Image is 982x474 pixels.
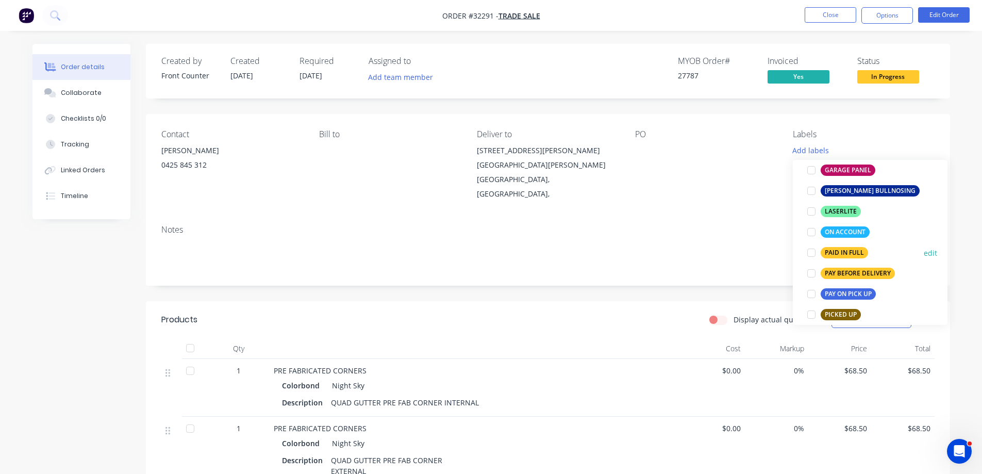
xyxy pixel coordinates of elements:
[498,11,540,21] a: TRADE SALE
[812,365,868,376] span: $68.50
[161,70,218,81] div: Front Counter
[821,268,895,279] div: PAY BEFORE DELIVERY
[803,266,899,281] button: PAY BEFORE DELIVERY
[745,338,808,359] div: Markup
[768,56,845,66] div: Invoiced
[477,158,618,201] div: [GEOGRAPHIC_DATA][PERSON_NAME][GEOGRAPHIC_DATA], [GEOGRAPHIC_DATA],
[787,143,835,157] button: Add labels
[821,226,870,238] div: ON ACCOUNT
[282,453,327,468] div: Description
[161,143,303,176] div: [PERSON_NAME]0425 845 312
[161,225,935,235] div: Notes
[682,338,745,359] div: Cost
[821,165,875,176] div: GARAGE PANEL
[803,184,924,198] button: [PERSON_NAME] BULLNOSING
[274,423,367,433] span: PRE FABRICATED CORNERS
[61,114,106,123] div: Checklists 0/0
[61,62,105,72] div: Order details
[319,129,460,139] div: Bill to
[362,70,438,84] button: Add team member
[918,7,970,23] button: Edit Order
[19,8,34,23] img: Factory
[299,56,356,66] div: Required
[477,143,618,201] div: [STREET_ADDRESS][PERSON_NAME][GEOGRAPHIC_DATA][PERSON_NAME][GEOGRAPHIC_DATA], [GEOGRAPHIC_DATA],
[812,423,868,434] span: $68.50
[924,248,937,258] button: edit
[749,365,804,376] span: 0%
[61,88,102,97] div: Collaborate
[808,338,872,359] div: Price
[686,423,741,434] span: $0.00
[328,436,364,451] div: Night Sky
[327,395,483,410] div: QUAD GUTTER PRE FAB CORNER INTERNAL
[32,106,130,132] button: Checklists 0/0
[61,140,89,149] div: Tracking
[230,71,253,80] span: [DATE]
[821,247,868,258] div: PAID IN FULL
[282,436,324,451] div: Colorbond
[803,204,865,219] button: LASERLITE
[635,129,776,139] div: PO
[805,7,856,23] button: Close
[749,423,804,434] span: 0%
[686,365,741,376] span: $0.00
[678,56,755,66] div: MYOB Order #
[161,56,218,66] div: Created by
[803,246,872,260] button: PAID IN FULL
[477,143,618,158] div: [STREET_ADDRESS][PERSON_NAME]
[274,366,367,375] span: PRE FABRICATED CORNERS
[442,11,498,21] span: Order #32291 -
[803,307,865,322] button: PICKED UP
[857,56,935,66] div: Status
[208,338,270,359] div: Qty
[32,80,130,106] button: Collaborate
[32,157,130,183] button: Linked Orders
[369,56,472,66] div: Assigned to
[857,70,919,86] button: In Progress
[803,163,879,177] button: GARAGE PANEL
[793,129,934,139] div: Labels
[237,365,241,376] span: 1
[61,191,88,201] div: Timeline
[161,314,197,326] div: Products
[328,378,364,393] div: Night Sky
[282,395,327,410] div: Description
[947,439,972,464] iframe: Intercom live chat
[161,158,303,172] div: 0425 845 312
[32,54,130,80] button: Order details
[161,129,303,139] div: Contact
[803,225,874,239] button: ON ACCOUNT
[734,314,819,325] label: Display actual quantities
[369,70,439,84] button: Add team member
[282,378,324,393] div: Colorbond
[299,71,322,80] span: [DATE]
[821,206,861,217] div: LASERLITE
[32,132,130,157] button: Tracking
[857,70,919,83] span: In Progress
[477,129,618,139] div: Deliver to
[875,423,930,434] span: $68.50
[678,70,755,81] div: 27787
[768,70,829,83] span: Yes
[32,183,130,209] button: Timeline
[871,338,935,359] div: Total
[237,423,241,434] span: 1
[230,56,287,66] div: Created
[821,288,876,300] div: PAY ON PICK UP
[161,143,303,158] div: [PERSON_NAME]
[803,287,880,301] button: PAY ON PICK UP
[821,185,920,197] div: [PERSON_NAME] BULLNOSING
[875,365,930,376] span: $68.50
[861,7,913,24] button: Options
[821,309,861,320] div: PICKED UP
[61,166,105,175] div: Linked Orders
